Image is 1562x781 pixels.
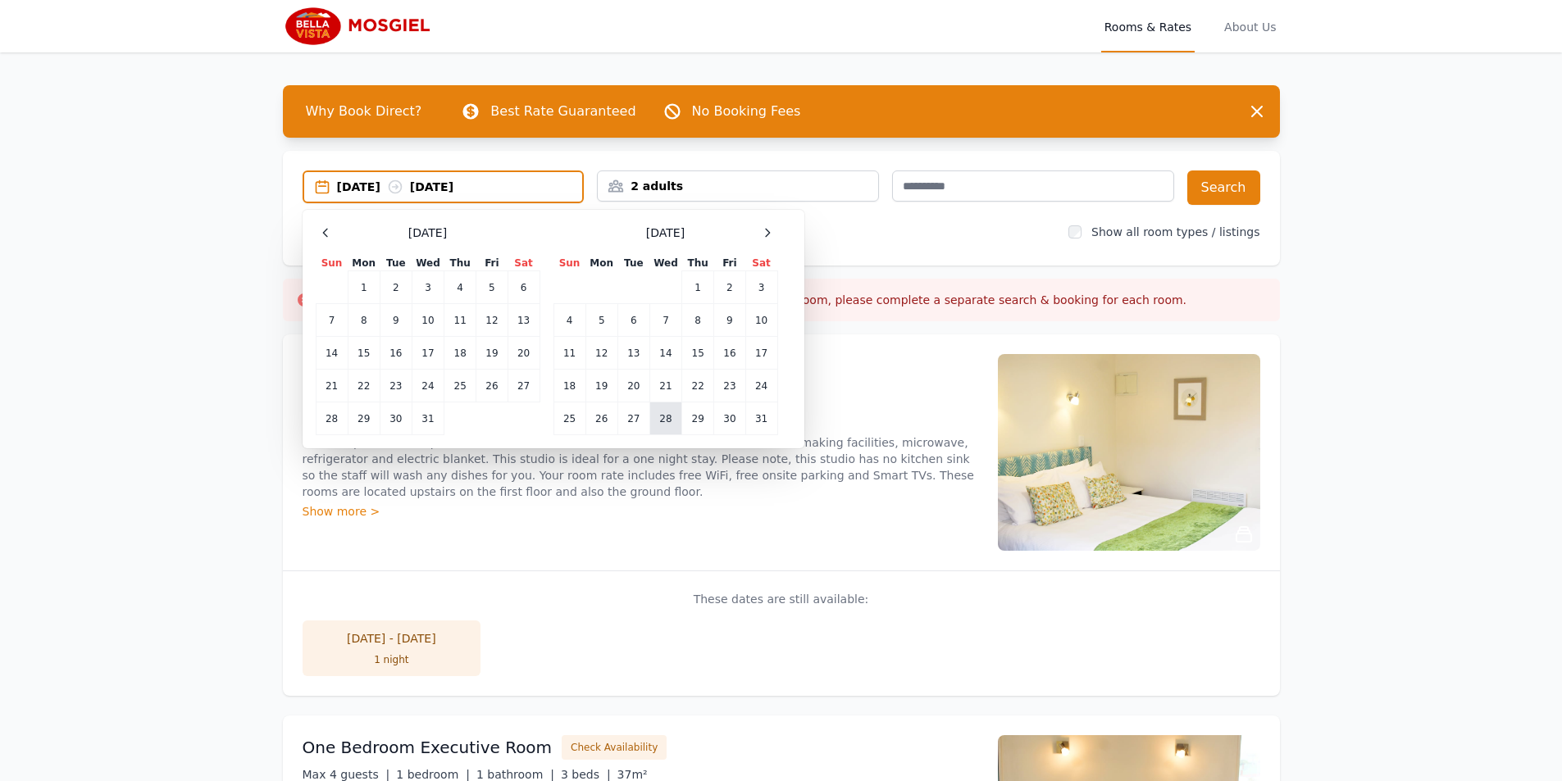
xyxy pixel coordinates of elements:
[348,304,380,337] td: 8
[508,271,540,304] td: 6
[682,271,714,304] td: 1
[303,434,978,500] p: The Compact studio's provide a Queen bed an ensuite bathroom, tea/coffee and toast making facilit...
[553,337,585,370] td: 11
[598,178,878,194] div: 2 adults
[561,768,611,781] span: 3 beds |
[412,304,444,337] td: 10
[617,370,649,402] td: 20
[396,768,470,781] span: 1 bedroom |
[617,402,649,435] td: 27
[380,271,412,304] td: 2
[412,337,444,370] td: 17
[585,304,617,337] td: 5
[380,256,412,271] th: Tue
[692,102,801,121] p: No Booking Fees
[682,370,714,402] td: 22
[348,370,380,402] td: 22
[319,653,465,666] div: 1 night
[476,370,508,402] td: 26
[585,337,617,370] td: 12
[508,256,540,271] th: Sat
[714,304,745,337] td: 9
[646,225,685,241] span: [DATE]
[508,304,540,337] td: 13
[1091,225,1259,238] label: Show all room types / listings
[745,402,777,435] td: 31
[714,402,745,435] td: 30
[348,271,380,304] td: 1
[649,304,681,337] td: 7
[319,630,465,647] div: [DATE] - [DATE]
[745,256,777,271] th: Sat
[714,370,745,402] td: 23
[617,304,649,337] td: 6
[348,402,380,435] td: 29
[649,256,681,271] th: Wed
[283,7,441,46] img: Bella Vista Mosgiel
[380,370,412,402] td: 23
[412,271,444,304] td: 3
[617,768,648,781] span: 37m²
[303,768,390,781] span: Max 4 guests |
[293,95,435,128] span: Why Book Direct?
[585,370,617,402] td: 19
[476,304,508,337] td: 12
[303,736,553,759] h3: One Bedroom Executive Room
[408,225,447,241] span: [DATE]
[617,337,649,370] td: 13
[444,304,476,337] td: 11
[380,402,412,435] td: 30
[745,304,777,337] td: 10
[380,304,412,337] td: 9
[682,304,714,337] td: 8
[316,256,348,271] th: Sun
[682,256,714,271] th: Thu
[745,271,777,304] td: 3
[316,370,348,402] td: 21
[745,370,777,402] td: 24
[714,256,745,271] th: Fri
[337,179,583,195] div: [DATE] [DATE]
[348,337,380,370] td: 15
[508,337,540,370] td: 20
[412,402,444,435] td: 31
[380,337,412,370] td: 16
[682,337,714,370] td: 15
[585,256,617,271] th: Mon
[508,370,540,402] td: 27
[444,337,476,370] td: 18
[714,271,745,304] td: 2
[649,337,681,370] td: 14
[444,370,476,402] td: 25
[649,402,681,435] td: 28
[316,304,348,337] td: 7
[553,402,585,435] td: 25
[444,271,476,304] td: 4
[316,337,348,370] td: 14
[316,402,348,435] td: 28
[303,591,1260,607] p: These dates are still available:
[476,256,508,271] th: Fri
[412,370,444,402] td: 24
[714,337,745,370] td: 16
[553,370,585,402] td: 18
[682,402,714,435] td: 29
[303,503,978,520] div: Show more >
[553,256,585,271] th: Sun
[476,768,554,781] span: 1 bathroom |
[1187,170,1260,205] button: Search
[476,271,508,304] td: 5
[348,256,380,271] th: Mon
[476,337,508,370] td: 19
[444,256,476,271] th: Thu
[553,304,585,337] td: 4
[649,370,681,402] td: 21
[490,102,635,121] p: Best Rate Guaranteed
[585,402,617,435] td: 26
[412,256,444,271] th: Wed
[745,337,777,370] td: 17
[562,735,667,760] button: Check Availability
[617,256,649,271] th: Tue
